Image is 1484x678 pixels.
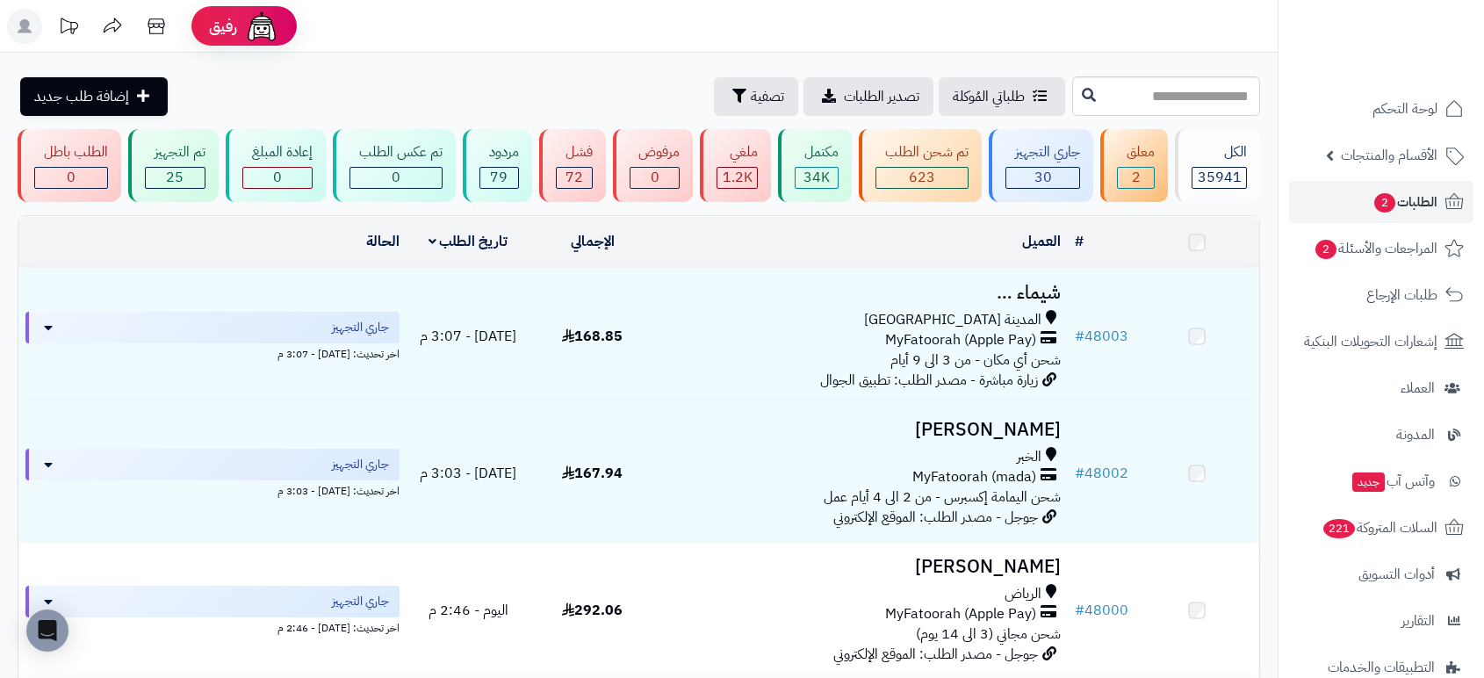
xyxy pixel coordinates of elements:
div: مكتمل [795,142,839,162]
h3: شيماء … [661,283,1061,303]
div: مردود [479,142,519,162]
span: شحن مجاني (3 الى 14 يوم) [916,624,1061,645]
span: وآتس آب [1351,469,1435,494]
a: العميل [1022,231,1061,252]
span: 167.94 [562,463,623,484]
a: السلات المتروكة221 [1289,507,1473,549]
span: جاري التجهيز [332,593,389,610]
span: طلبات الإرجاع [1366,283,1437,307]
span: جاري التجهيز [332,319,389,336]
a: مرفوض 0 [609,129,697,202]
span: # [1075,600,1084,621]
a: إشعارات التحويلات البنكية [1289,321,1473,363]
a: الإجمالي [571,231,615,252]
span: طلباتي المُوكلة [953,86,1025,107]
span: MyFatoorah (Apple Pay) [885,604,1036,624]
span: جديد [1352,472,1385,492]
a: # [1075,231,1084,252]
a: مكتمل 34K [774,129,855,202]
div: جاري التجهيز [1005,142,1080,162]
span: 72 [566,167,583,188]
a: #48000 [1075,600,1128,621]
span: 34K [803,167,830,188]
span: # [1075,326,1084,347]
span: # [1075,463,1084,484]
div: مرفوض [630,142,681,162]
span: المراجعات والأسئلة [1314,236,1437,261]
div: اخر تحديث: [DATE] - 2:46 م [25,617,400,636]
span: إشعارات التحويلات البنكية [1304,329,1437,354]
span: 292.06 [562,600,623,621]
span: الأقسام والمنتجات [1341,143,1437,168]
span: تصفية [751,86,784,107]
div: 0 [630,168,680,188]
span: إضافة طلب جديد [34,86,129,107]
span: 25 [166,167,184,188]
span: التقارير [1401,609,1435,633]
span: رفيق [209,16,237,37]
div: فشل [556,142,593,162]
a: معلق 2 [1097,129,1171,202]
h3: [PERSON_NAME] [661,420,1061,440]
span: جوجل - مصدر الطلب: الموقع الإلكتروني [833,644,1038,665]
a: مردود 79 [459,129,536,202]
div: اخر تحديث: [DATE] - 3:07 م [25,343,400,362]
a: التقارير [1289,600,1473,642]
div: 2 [1118,168,1154,188]
span: 0 [273,167,282,188]
span: 0 [392,167,400,188]
div: ملغي [717,142,758,162]
a: ملغي 1.2K [696,129,774,202]
a: #48002 [1075,463,1128,484]
img: ai-face.png [244,9,279,44]
span: تصدير الطلبات [844,86,919,107]
span: 30 [1034,167,1052,188]
div: تم شحن الطلب [875,142,969,162]
span: MyFatoorah (mada) [912,467,1036,487]
span: 0 [67,167,76,188]
span: 1.2K [723,167,753,188]
span: 623 [909,167,935,188]
div: الطلب باطل [34,142,108,162]
div: إعادة المبلغ [242,142,313,162]
a: تم عكس الطلب 0 [329,129,459,202]
div: 79 [480,168,518,188]
a: إعادة المبلغ 0 [222,129,329,202]
span: MyFatoorah (Apple Pay) [885,330,1036,350]
span: الرياض [1005,584,1041,604]
span: 35941 [1198,167,1242,188]
a: طلبات الإرجاع [1289,274,1473,316]
a: #48003 [1075,326,1128,347]
a: إضافة طلب جديد [20,77,168,116]
span: أدوات التسويق [1358,562,1435,587]
span: 79 [490,167,508,188]
a: المراجعات والأسئلة2 [1289,227,1473,270]
span: 2 [1373,193,1395,213]
a: الكل35941 [1171,129,1264,202]
a: المدونة [1289,414,1473,456]
div: 33952 [796,168,838,188]
span: المدونة [1396,422,1435,447]
a: لوحة التحكم [1289,88,1473,130]
div: 25 [146,168,205,188]
a: وآتس آبجديد [1289,460,1473,502]
span: المدينة [GEOGRAPHIC_DATA] [864,310,1041,330]
img: logo-2.png [1365,36,1467,73]
a: العملاء [1289,367,1473,409]
div: 623 [876,168,968,188]
a: الطلبات2 [1289,181,1473,223]
span: [DATE] - 3:07 م [420,326,516,347]
a: تم شحن الطلب 623 [855,129,985,202]
button: تصفية [714,77,798,116]
div: 72 [557,168,592,188]
span: الخبر [1017,447,1041,467]
span: 2 [1132,167,1141,188]
span: 2 [1315,240,1336,260]
div: تم التجهيز [145,142,205,162]
a: جاري التجهيز 30 [985,129,1097,202]
div: تم عكس الطلب [349,142,443,162]
div: اخر تحديث: [DATE] - 3:03 م [25,480,400,499]
div: 0 [243,168,312,188]
div: 1158 [717,168,757,188]
span: 221 [1322,519,1356,539]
